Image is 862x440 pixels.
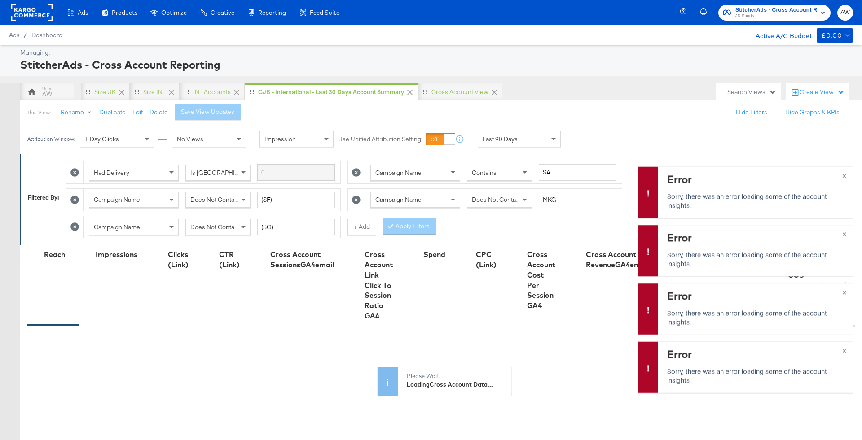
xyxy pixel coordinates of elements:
span: Is [GEOGRAPHIC_DATA] [190,169,259,177]
span: Does Not Contain [190,196,239,204]
div: Attribution Window: [27,136,75,142]
div: Drag to reorder tab [85,89,90,94]
span: 1 Day Clicks [85,135,119,143]
div: Drag to reorder tab [422,89,427,94]
input: Enter a search term [257,192,335,208]
div: Search Views [727,88,776,96]
div: Spend [423,249,445,260]
span: Optimize [161,9,187,16]
button: Delete [150,108,168,117]
div: Cross Account View [431,88,488,96]
div: CTR (Link) [219,249,240,270]
span: × [842,286,846,296]
p: Sorry, there was an error loading some of the account insights. [667,308,841,326]
span: Campaign Name [375,196,422,204]
div: CJB - International - Last 30 days Account Summary [258,88,404,96]
div: Cross Account RevenueGA4email [586,249,649,270]
div: Cross Account Link Click To Session Ratio GA4 [365,249,393,321]
div: Drag to reorder tab [249,89,254,94]
span: / [19,31,31,39]
button: × [836,225,853,241]
span: No Views [177,135,203,143]
span: × [842,228,846,238]
div: Error [667,288,841,303]
p: Sorry, there was an error loading some of the account insights. [667,192,841,209]
span: Campaign Name [94,223,140,231]
div: Create View [800,88,844,97]
p: Sorry, there was an error loading some of the account insights. [667,366,841,384]
span: × [842,344,846,355]
span: Products [112,9,137,16]
button: Duplicate [99,108,126,117]
div: Active A/C Budget [746,28,812,42]
span: Impression [264,135,296,143]
button: + Add [347,219,376,235]
input: Enter a search term [257,219,335,235]
span: StitcherAds - Cross Account Reporting [735,5,817,15]
div: Error [667,230,841,244]
div: £0.00 [821,30,842,41]
div: Impressions [96,249,137,260]
label: Use Unified Attribution Setting: [338,135,422,144]
div: Drag to reorder tab [134,89,139,94]
div: Error [667,171,841,186]
span: JD Sports [735,13,817,20]
button: StitcherAds - Cross Account ReportingJD Sports [718,5,831,21]
span: Ads [9,31,19,39]
div: Size INT [143,88,166,96]
div: Error [667,346,841,361]
button: Hide Filters [736,108,767,117]
span: Contains [472,169,497,177]
input: Enter a search term [539,164,616,181]
div: Filtered By: [28,193,59,202]
div: Managing: [20,48,851,57]
span: Last 90 Days [483,135,518,143]
button: Rename [54,105,101,121]
div: INT Accounts [193,88,231,96]
span: Campaign Name [94,196,140,204]
span: AW [841,8,849,18]
div: AW [42,90,52,98]
span: Does Not Contain [472,196,521,204]
a: Dashboard [31,31,62,39]
div: Drag to reorder tab [184,89,189,94]
span: Ads [78,9,88,16]
div: StitcherAds - Cross Account Reporting [20,57,851,72]
span: Feed Suite [310,9,339,16]
div: This View: [27,109,51,116]
button: × [836,167,853,183]
button: × [836,283,853,300]
p: Sorry, there was an error loading some of the account insights. [667,250,841,268]
button: AW [837,5,853,21]
div: CPC (Link) [476,249,497,270]
button: Edit [132,108,143,117]
span: Campaign Name [375,169,422,177]
span: × [842,170,846,180]
div: Clicks (Link) [168,249,189,270]
input: Enter a search term [257,164,335,181]
span: Does Not Contain [190,223,239,231]
div: Cross Account Cost Per Session GA4 [527,249,555,311]
div: Size UK [94,88,116,96]
div: Reach [44,249,65,260]
input: Enter a search term [539,192,616,208]
button: × [836,342,853,358]
button: £0.00 [817,28,853,43]
span: Reporting [258,9,286,16]
button: Hide Graphs & KPIs [785,108,840,117]
span: Had Delivery [94,169,129,177]
div: Cross Account SessionsGA4email [270,249,334,270]
span: Creative [211,9,234,16]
